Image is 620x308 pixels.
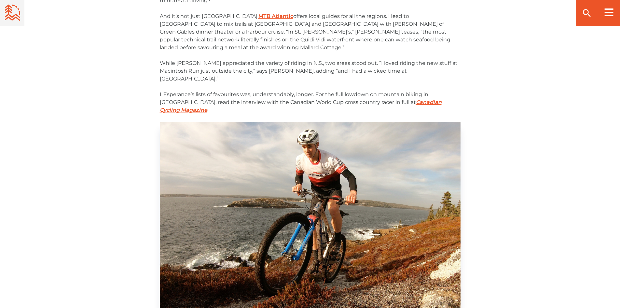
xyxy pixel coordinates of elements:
ion-icon: search [582,8,592,18]
p: While [PERSON_NAME] appreciated the variety of riding in N.S., two areas stood out. “I loved ridi... [160,59,461,83]
p: And it’s not just [GEOGRAPHIC_DATA]. offers local guides for all the regions. Head to [GEOGRAPHIC... [160,12,461,51]
i: . [160,99,442,113]
p: L’Esperance’s lists of favourites was, understandably, longer. For the full lowdown on mountain b... [160,91,461,114]
a: MTB Atlantic [258,13,293,19]
a: Canadian Cycling Magazine [160,99,442,113]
